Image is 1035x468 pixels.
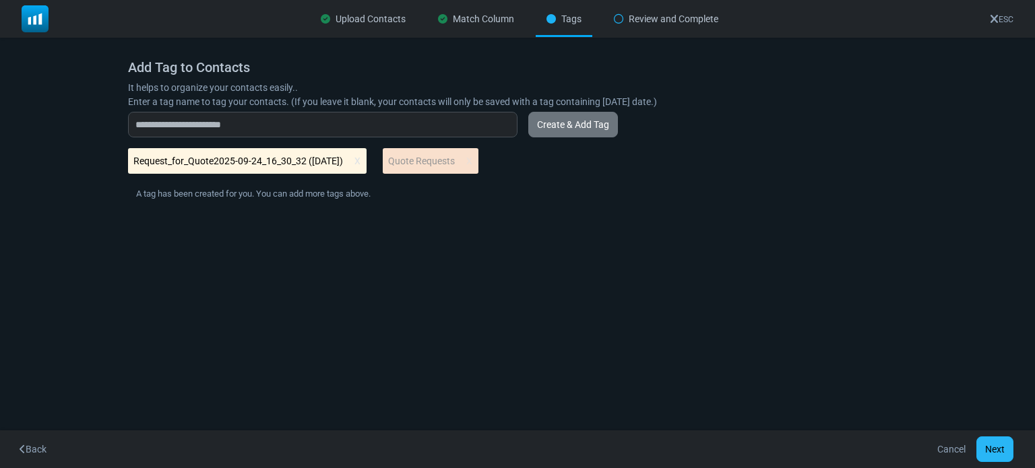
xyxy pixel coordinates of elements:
[603,1,729,37] div: Review and Complete
[128,81,906,95] p: It helps to organize your contacts easily..
[11,436,55,462] button: Back
[128,148,367,174] div: Request_for_Quote2025-09-24_16_30_32 ([DATE])
[990,15,1013,24] a: ESC
[929,436,974,462] a: Cancel
[128,59,906,75] h5: Add Tag to Contacts
[310,1,416,37] div: Upload Contacts
[128,95,906,109] label: Enter a tag name to tag your contacts. (If you leave it blank, your contacts will only be saved w...
[22,5,49,32] img: mailsoftly_icon_blue_white.svg
[354,152,361,170] i: Click here to remove this tag.
[528,112,618,137] a: Create & Add Tag
[427,1,525,37] div: Match Column
[128,187,906,201] p: A tag has been created for you. You can add more tags above.
[536,1,592,37] div: Tags
[976,436,1013,462] button: Next
[383,148,478,174] div: Quote Requests
[466,152,473,170] i: Click here to remove this tag.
